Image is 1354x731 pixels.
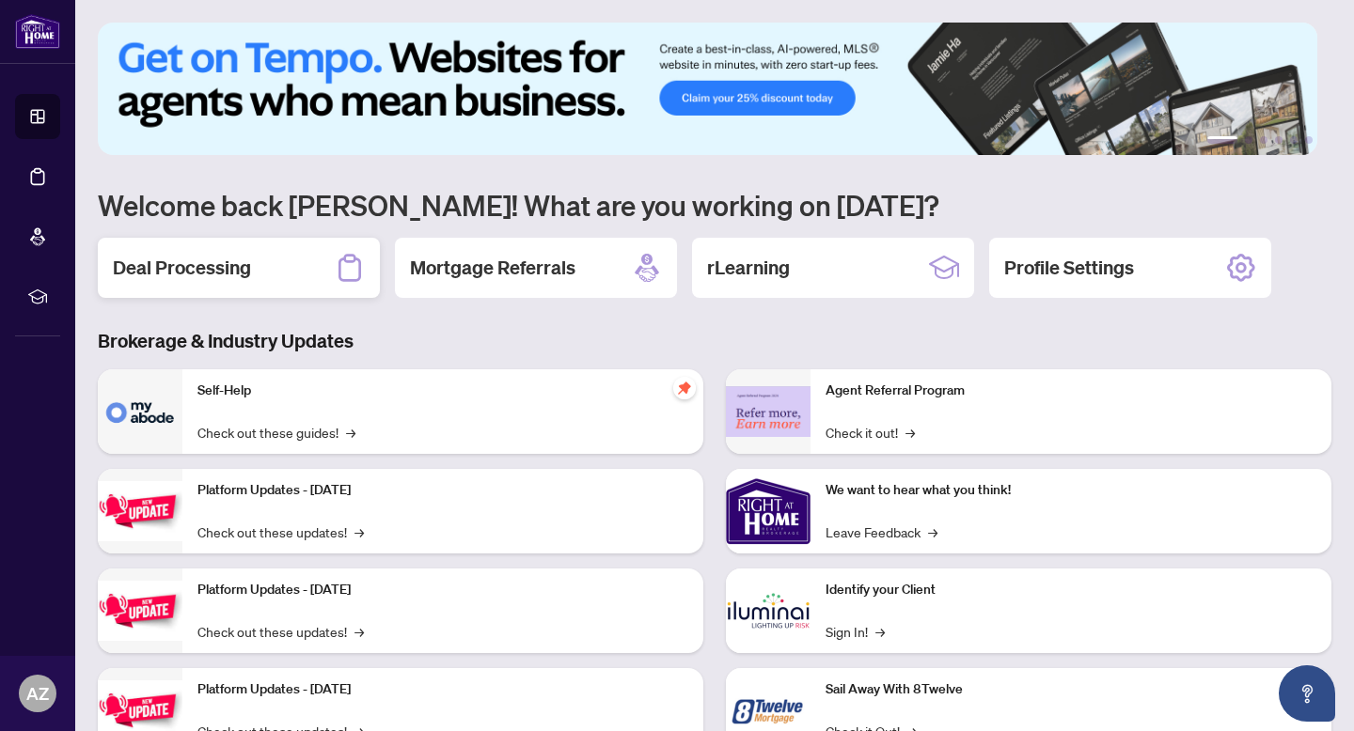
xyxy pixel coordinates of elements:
[98,328,1331,354] h3: Brokerage & Industry Updates
[826,381,1316,401] p: Agent Referral Program
[826,521,937,542] a: Leave Feedback→
[197,381,688,401] p: Self-Help
[826,679,1316,700] p: Sail Away With 8Twelve
[354,621,364,642] span: →
[26,680,49,707] span: AZ
[905,422,915,443] span: →
[98,187,1331,223] h1: Welcome back [PERSON_NAME]! What are you working on [DATE]?
[197,580,688,600] p: Platform Updates - [DATE]
[354,521,364,542] span: →
[673,377,696,399] span: pushpin
[197,521,364,542] a: Check out these updates!→
[1275,136,1283,144] button: 4
[826,422,915,443] a: Check it out!→
[826,580,1316,600] p: Identify your Client
[197,480,688,501] p: Platform Updates - [DATE]
[1279,665,1335,722] button: Open asap
[726,469,811,553] img: We want to hear what you think!
[197,422,355,443] a: Check out these guides!→
[98,581,182,640] img: Platform Updates - July 8, 2025
[726,386,811,438] img: Agent Referral Program
[197,679,688,700] p: Platform Updates - [DATE]
[1004,255,1134,281] h2: Profile Settings
[197,621,364,642] a: Check out these updates!→
[1290,136,1298,144] button: 5
[726,568,811,653] img: Identify your Client
[346,422,355,443] span: →
[826,621,885,642] a: Sign In!→
[15,14,60,49] img: logo
[1207,136,1237,144] button: 1
[1305,136,1313,144] button: 6
[98,23,1317,155] img: Slide 0
[1260,136,1267,144] button: 3
[707,255,790,281] h2: rLearning
[826,480,1316,501] p: We want to hear what you think!
[875,621,885,642] span: →
[410,255,575,281] h2: Mortgage Referrals
[98,481,182,540] img: Platform Updates - July 21, 2025
[98,369,182,454] img: Self-Help
[113,255,251,281] h2: Deal Processing
[1245,136,1252,144] button: 2
[928,521,937,542] span: →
